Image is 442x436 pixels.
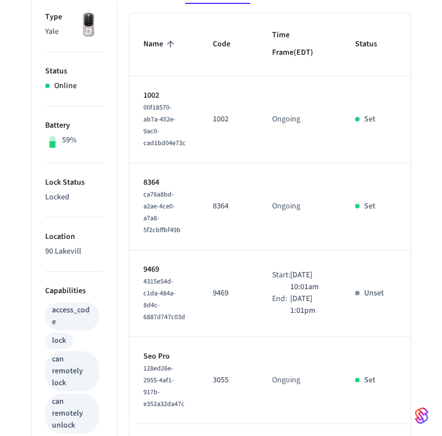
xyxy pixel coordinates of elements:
p: 1002 [143,90,186,102]
p: Seo Pro [143,351,186,363]
p: [DATE] 1:01pm [290,293,328,317]
p: Set [364,374,375,386]
td: Ongoing [259,337,342,424]
p: 8364 [213,200,245,212]
p: Lock Status [45,177,103,189]
p: Location [45,231,103,243]
span: 00f18570-ab7a-452e-9ac0-cad1bd04e73c [143,103,186,148]
span: 4315e54d-c1da-484a-8d4c-6887d747c03d [143,277,185,322]
div: Start: [272,269,290,293]
p: 8364 [143,177,186,189]
td: Ongoing [259,76,342,163]
div: can remotely lock [52,354,93,389]
span: Code [213,36,245,53]
div: can remotely unlock [52,396,93,431]
p: Set [364,114,375,125]
p: 59% [62,134,77,146]
span: ca76a8bd-a2ae-4ce0-a7a8-5f2cbffbf49b [143,190,181,235]
img: SeamLogoGradient.69752ec5.svg [415,407,428,425]
span: Time Frame(EDT) [272,27,328,62]
p: Battery [45,120,103,132]
p: Unset [364,287,384,299]
p: 9469 [213,287,245,299]
p: 1002 [213,114,245,125]
p: Status [45,66,103,77]
p: Set [364,200,375,212]
p: [DATE] 10:01am [290,269,328,293]
p: Capabilities [45,285,103,297]
img: Yale Assure Touchscreen Wifi Smart Lock, Satin Nickel, Front [75,11,103,40]
p: Locked [45,191,103,203]
span: Status [355,36,392,53]
p: Type [45,11,103,23]
td: Ongoing [259,163,342,250]
div: access_code [52,304,93,328]
span: Name [143,36,178,53]
p: 3055 [213,374,245,386]
div: lock [52,335,66,347]
p: Yale [45,26,103,38]
span: 128ed26e-2955-4af1-917b-e352a32da47c [143,364,185,409]
p: 90 Lakevill [45,246,103,258]
div: End: [272,293,290,317]
p: 9469 [143,264,186,276]
p: Online [54,80,77,92]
